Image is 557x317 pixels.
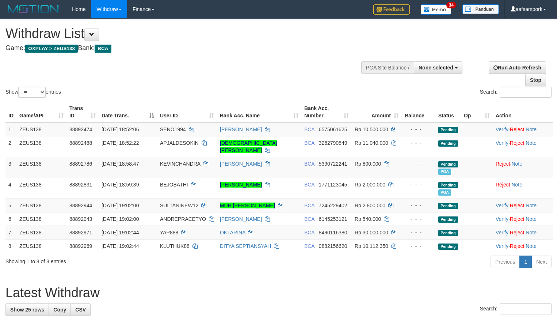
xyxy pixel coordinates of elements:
[493,136,553,157] td: · ·
[510,243,524,249] a: Reject
[5,239,16,253] td: 8
[526,230,537,235] a: Note
[493,178,553,199] td: ·
[220,230,245,235] a: OKTARINA
[511,161,522,167] a: Note
[496,182,510,188] a: Reject
[526,127,537,132] a: Note
[95,45,111,53] span: BCA
[160,243,190,249] span: KLUTHUK88
[496,161,510,167] a: Reject
[220,127,262,132] a: [PERSON_NAME]
[373,4,410,15] img: Feedback.jpg
[438,127,458,133] span: Pending
[526,203,537,208] a: Note
[510,216,524,222] a: Reject
[69,230,92,235] span: 88892971
[525,74,546,86] a: Stop
[5,286,552,300] h1: Latest Withdraw
[419,65,453,71] span: None selected
[510,127,524,132] a: Reject
[493,157,553,178] td: ·
[319,127,347,132] span: Copy 6575061625 to clipboard
[493,239,553,253] td: · ·
[319,161,347,167] span: Copy 5390722241 to clipboard
[304,182,314,188] span: BCA
[5,45,364,52] h4: Game: Bank:
[25,45,78,53] span: OXPLAY > ZEUS138
[160,161,200,167] span: KEVINCHANDRA
[361,61,414,74] div: PGA Site Balance /
[319,140,347,146] span: Copy 3262790549 to clipboard
[438,140,458,147] span: Pending
[511,182,522,188] a: Note
[319,182,347,188] span: Copy 1771123045 to clipboard
[220,203,275,208] a: MUH [PERSON_NAME]
[16,239,66,253] td: ZEUS138
[319,243,347,249] span: Copy 0882156620 to clipboard
[319,216,347,222] span: Copy 6145253121 to clipboard
[510,140,524,146] a: Reject
[5,26,364,41] h1: Withdraw List
[160,182,188,188] span: BEJOBATHI
[66,102,99,122] th: Trans ID: activate to sort column ascending
[16,136,66,157] td: ZEUS138
[10,307,44,313] span: Show 25 rows
[157,102,217,122] th: User ID: activate to sort column ascending
[160,216,206,222] span: ANDREPRACETYO
[405,160,432,167] div: - - -
[414,61,462,74] button: None selected
[304,216,314,222] span: BCA
[160,127,186,132] span: SENO1994
[438,244,458,250] span: Pending
[220,216,262,222] a: [PERSON_NAME]
[220,161,262,167] a: [PERSON_NAME]
[69,127,92,132] span: 88892474
[5,87,61,98] label: Show entries
[500,87,552,98] input: Search:
[304,243,314,249] span: BCA
[461,102,493,122] th: Op: activate to sort column ascending
[438,203,458,209] span: Pending
[405,126,432,133] div: - - -
[355,182,385,188] span: Rp 2.000.000
[304,230,314,235] span: BCA
[49,303,71,316] a: Copy
[5,226,16,239] td: 7
[5,157,16,178] td: 3
[160,230,178,235] span: YAP888
[5,199,16,212] td: 5
[355,203,385,208] span: Rp 2.800.000
[16,157,66,178] td: ZEUS138
[16,122,66,136] td: ZEUS138
[496,203,508,208] a: Verify
[16,199,66,212] td: ZEUS138
[496,127,508,132] a: Verify
[217,102,301,122] th: Bank Acc. Name: activate to sort column ascending
[435,102,461,122] th: Status
[355,243,388,249] span: Rp 10.112.350
[493,199,553,212] td: · ·
[69,182,92,188] span: 88892831
[491,256,520,268] a: Previous
[53,307,66,313] span: Copy
[405,242,432,250] div: - - -
[70,303,91,316] a: CSV
[5,255,226,265] div: Showing 1 to 8 of 8 entries
[496,230,508,235] a: Verify
[493,122,553,136] td: · ·
[5,303,49,316] a: Show 25 rows
[69,243,92,249] span: 88892969
[438,161,458,167] span: Pending
[480,303,552,314] label: Search:
[355,140,388,146] span: Rp 11.040.000
[438,230,458,236] span: Pending
[405,181,432,188] div: - - -
[304,140,314,146] span: BCA
[102,203,139,208] span: [DATE] 19:02:00
[355,230,388,235] span: Rp 30.000.000
[462,4,499,14] img: panduan.png
[5,4,61,15] img: MOTION_logo.png
[18,87,46,98] select: Showentries
[526,216,537,222] a: Note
